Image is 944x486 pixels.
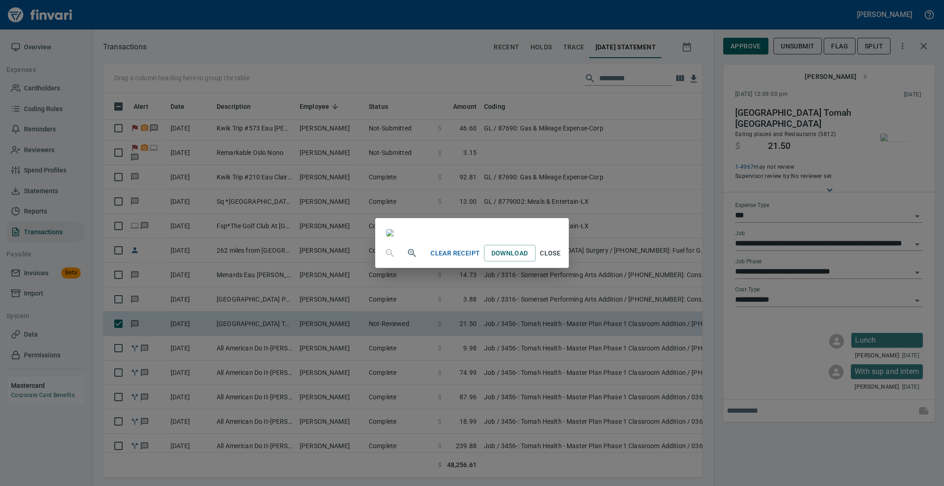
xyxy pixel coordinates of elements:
button: Close [536,245,565,262]
button: Clear Receipt [427,245,484,262]
span: Download [491,248,528,259]
span: Clear Receipt [431,248,480,259]
a: Download [484,245,536,262]
img: receipts%2Fmarketjohnson%2F2025-08-14%2FOIDxx7Z2KcdkWcpm06Bm01CsxGx1__v8A5UtPNEUZdQjrqnI4j.jpg [386,229,394,237]
span: Close [539,248,561,259]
